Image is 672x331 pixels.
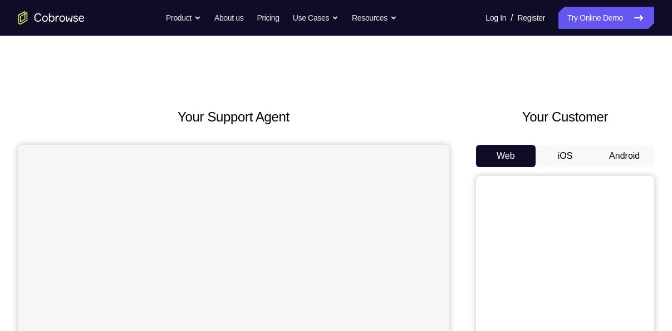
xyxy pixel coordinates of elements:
button: iOS [536,145,595,167]
span: / [511,11,513,25]
button: Android [595,145,654,167]
button: Use Cases [293,7,339,29]
a: Log In [485,7,506,29]
a: Pricing [257,7,279,29]
h2: Your Support Agent [18,107,449,127]
a: About us [214,7,243,29]
a: Register [518,7,545,29]
button: Web [476,145,536,167]
h2: Your Customer [476,107,654,127]
a: Try Online Demo [558,7,654,29]
a: Go to the home page [18,11,85,25]
button: Resources [352,7,397,29]
button: Product [166,7,201,29]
